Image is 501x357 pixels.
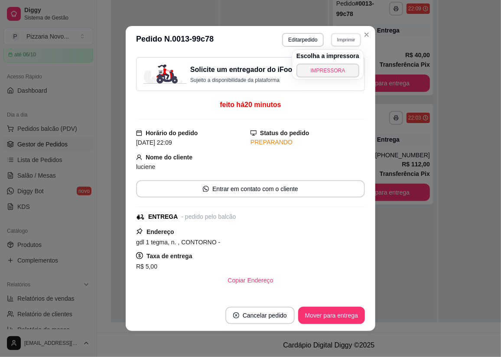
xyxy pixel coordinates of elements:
[225,307,295,324] button: close-circleCancelar pedido
[298,307,365,324] button: Mover para entrega
[136,139,172,146] span: [DATE] 22:09
[190,77,296,84] p: Sujeito a disponibilidade da plataforma
[360,28,374,42] button: Close
[233,312,239,318] span: close-circle
[221,272,280,289] button: Copiar Endereço
[143,65,187,84] img: delivery-image
[146,154,192,161] strong: Nome do cliente
[331,33,361,46] button: Imprimir
[136,130,142,136] span: calendar
[136,154,142,160] span: user
[136,263,157,270] span: R$ 5,00
[148,212,178,221] div: ENTREGA
[136,252,143,259] span: dollar
[250,130,257,136] span: desktop
[136,180,365,198] button: whats-appEntrar em contato com o cliente
[146,228,174,235] strong: Endereço
[136,228,143,235] span: pushpin
[181,212,236,221] div: - pedido pelo balcão
[296,64,359,78] button: IMPRESSORA
[146,130,198,136] strong: Horário do pedido
[282,33,323,47] button: Editarpedido
[146,253,192,260] strong: Taxa de entrega
[296,52,359,60] h4: Escolha a impressora
[220,101,281,108] span: feito há 20 minutos
[136,163,155,170] span: luciene
[136,239,220,246] span: gdl 1 tegma, n. , CONTORNO -
[250,138,365,147] div: PREPARANDO
[136,33,214,47] h3: Pedido N. 0013-99c78
[260,130,309,136] strong: Status do pedido
[203,186,209,192] span: whats-app
[190,65,296,75] h3: Solicite um entregador do iFood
